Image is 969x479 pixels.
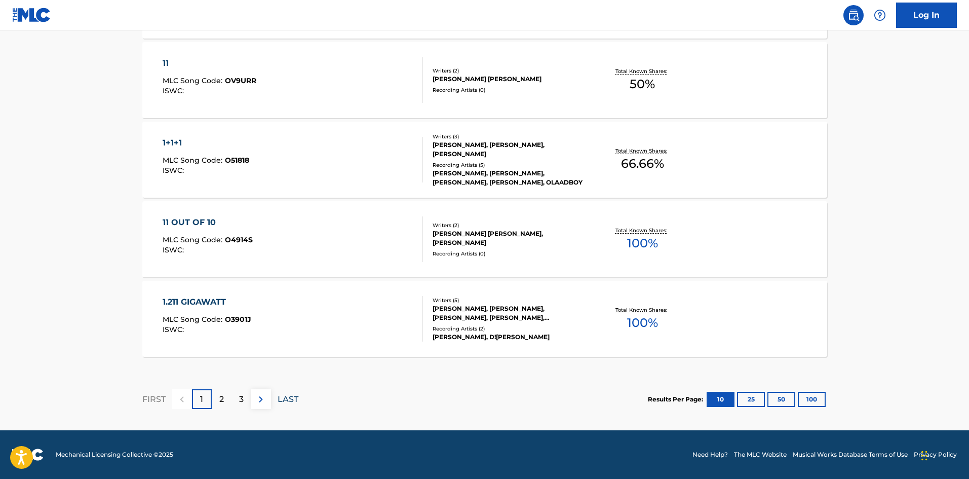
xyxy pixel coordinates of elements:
button: 100 [798,392,826,407]
a: 1+1+1MLC Song Code:O51818ISWC:Writers (3)[PERSON_NAME], [PERSON_NAME], [PERSON_NAME]Recording Art... [142,122,827,198]
img: right [255,393,267,406]
div: Recording Artists ( 0 ) [433,250,586,257]
span: MLC Song Code : [163,76,225,85]
a: Need Help? [692,450,728,459]
img: MLC Logo [12,8,51,22]
img: logo [12,449,44,461]
a: Log In [896,3,957,28]
iframe: Chat Widget [918,430,969,479]
a: The MLC Website [734,450,787,459]
div: 1.211 GIGAWATT [163,296,251,308]
span: 50 % [630,75,655,93]
span: 100 % [627,314,658,332]
p: Total Known Shares: [615,147,670,155]
span: O3901J [225,315,251,324]
p: Total Known Shares: [615,306,670,314]
div: [PERSON_NAME], D![PERSON_NAME] [433,333,586,342]
span: O51818 [225,156,249,165]
span: ISWC : [163,245,186,254]
div: [PERSON_NAME] [PERSON_NAME] [433,75,586,84]
p: 2 [219,393,224,406]
span: Mechanical Licensing Collective © 2025 [56,450,173,459]
img: search [847,9,860,21]
a: Musical Works Database Terms of Use [793,450,908,459]
div: Recording Artists ( 0 ) [433,86,586,94]
p: FIRST [142,393,166,406]
p: Total Known Shares: [615,227,670,234]
a: Privacy Policy [914,450,957,459]
div: 1+1+1 [163,137,249,149]
a: 11MLC Song Code:OV9URRISWC:Writers (2)[PERSON_NAME] [PERSON_NAME]Recording Artists (0)Total Known... [142,42,827,118]
span: ISWC : [163,325,186,334]
span: MLC Song Code : [163,156,225,165]
div: Writers ( 2 ) [433,67,586,75]
span: MLC Song Code : [163,315,225,324]
a: 11 OUT OF 10MLC Song Code:O4914SISWC:Writers (2)[PERSON_NAME] [PERSON_NAME], [PERSON_NAME]Recordi... [142,201,827,277]
div: Help [870,5,890,25]
span: MLC Song Code : [163,235,225,244]
span: ISWC : [163,86,186,95]
span: OV9URR [225,76,256,85]
div: Recording Artists ( 5 ) [433,161,586,169]
p: Results Per Page: [648,395,706,404]
div: [PERSON_NAME], [PERSON_NAME], [PERSON_NAME], [PERSON_NAME], [PERSON_NAME] [433,304,586,322]
button: 25 [737,392,765,407]
div: Recording Artists ( 2 ) [433,325,586,333]
button: 50 [767,392,795,407]
div: 11 [163,57,256,69]
div: [PERSON_NAME] [PERSON_NAME], [PERSON_NAME] [433,229,586,247]
div: Drag [921,440,927,471]
p: LAST [278,393,298,406]
button: 10 [707,392,734,407]
span: 66.66 % [621,155,664,173]
span: 100 % [627,234,658,252]
div: 11 OUT OF 10 [163,216,253,229]
img: help [874,9,886,21]
p: 1 [200,393,203,406]
p: Total Known Shares: [615,67,670,75]
div: Writers ( 5 ) [433,297,586,304]
span: O4914S [225,235,253,244]
div: [PERSON_NAME], [PERSON_NAME], [PERSON_NAME] [433,140,586,159]
div: Writers ( 2 ) [433,222,586,229]
div: [PERSON_NAME], [PERSON_NAME], [PERSON_NAME], [PERSON_NAME], OLAADBOY [433,169,586,187]
div: Writers ( 3 ) [433,133,586,140]
a: Public Search [843,5,864,25]
p: 3 [239,393,244,406]
a: 1.211 GIGAWATTMLC Song Code:O3901JISWC:Writers (5)[PERSON_NAME], [PERSON_NAME], [PERSON_NAME], [P... [142,281,827,357]
span: ISWC : [163,166,186,175]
